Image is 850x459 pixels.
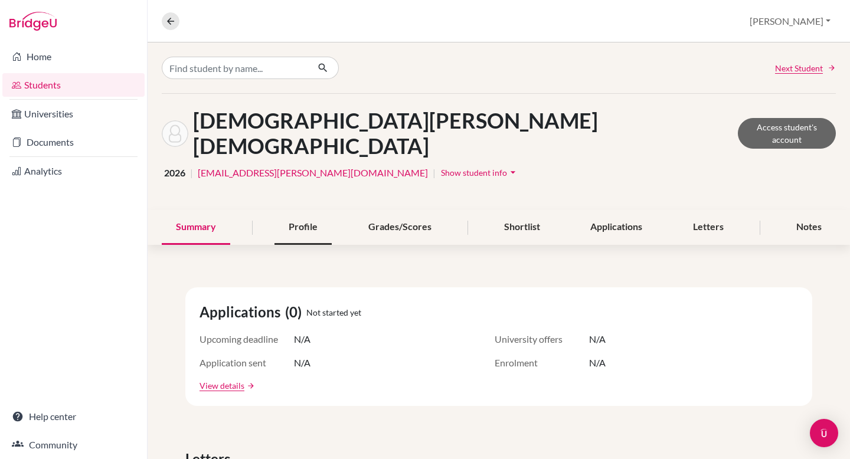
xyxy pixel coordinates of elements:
[576,210,656,245] div: Applications
[2,433,145,457] a: Community
[440,163,519,182] button: Show student infoarrow_drop_down
[200,356,294,370] span: Application sent
[193,108,738,159] h1: [DEMOGRAPHIC_DATA][PERSON_NAME][DEMOGRAPHIC_DATA]
[274,210,332,245] div: Profile
[162,120,188,147] img: Isaiah Abraham 's avatar
[200,301,285,323] span: Applications
[2,405,145,428] a: Help center
[162,210,230,245] div: Summary
[490,210,554,245] div: Shortlist
[2,130,145,154] a: Documents
[495,356,589,370] span: Enrolment
[507,166,519,178] i: arrow_drop_down
[495,332,589,346] span: University offers
[198,166,428,180] a: [EMAIL_ADDRESS][PERSON_NAME][DOMAIN_NAME]
[744,10,836,32] button: [PERSON_NAME]
[294,356,310,370] span: N/A
[200,379,244,392] a: View details
[775,62,823,74] span: Next Student
[354,210,446,245] div: Grades/Scores
[738,118,836,149] a: Access student's account
[433,166,436,180] span: |
[162,57,308,79] input: Find student by name...
[679,210,738,245] div: Letters
[2,45,145,68] a: Home
[441,168,507,178] span: Show student info
[9,12,57,31] img: Bridge-U
[190,166,193,180] span: |
[2,159,145,183] a: Analytics
[2,73,145,97] a: Students
[285,301,306,323] span: (0)
[244,382,255,390] a: arrow_forward
[775,62,836,74] a: Next Student
[782,210,836,245] div: Notes
[2,102,145,126] a: Universities
[589,356,606,370] span: N/A
[810,419,838,447] div: Open Intercom Messenger
[589,332,606,346] span: N/A
[294,332,310,346] span: N/A
[306,306,361,319] span: Not started yet
[164,166,185,180] span: 2026
[200,332,294,346] span: Upcoming deadline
